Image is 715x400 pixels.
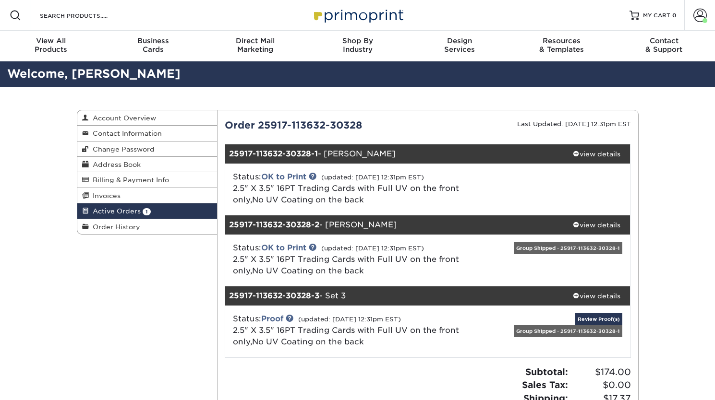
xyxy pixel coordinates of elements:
[143,208,151,215] span: 1
[571,378,631,392] span: $0.00
[563,149,630,159] div: view details
[525,366,568,377] strong: Subtotal:
[233,255,459,275] a: 2.5" X 3.5" 16PT Trading Cards with Full UV on the front only,No UV Coating on the back
[517,120,631,128] small: Last Updated: [DATE] 12:31pm EST
[229,220,319,229] strong: 25917-113632-30328-2
[226,242,495,277] div: Status:
[563,286,630,306] a: view details
[89,223,140,231] span: Order History
[77,157,218,172] a: Address Book
[39,10,133,21] input: SEARCH PRODUCTS.....
[89,192,121,200] span: Invoices
[672,12,677,19] span: 0
[563,144,630,164] a: view details
[204,36,306,45] span: Direct Mail
[298,316,401,323] small: (updated: [DATE] 12:31pm EST)
[89,161,141,168] span: Address Book
[409,36,511,54] div: Services
[310,5,406,25] img: Primoprint
[575,313,622,325] a: Review Proof(s)
[563,220,630,230] div: view details
[77,172,218,188] a: Billing & Payment Info
[321,174,424,181] small: (updated: [DATE] 12:31pm EST)
[261,172,306,181] a: OK to Print
[102,36,205,45] span: Business
[409,36,511,45] span: Design
[571,365,631,379] span: $174.00
[77,110,218,126] a: Account Overview
[89,176,169,184] span: Billing & Payment Info
[229,291,319,300] strong: 25917-113632-30328-3
[89,114,156,122] span: Account Overview
[233,326,459,346] a: 2.5" X 3.5" 16PT Trading Cards with Full UV on the front only,No UV Coating on the back
[261,314,283,323] a: Proof
[225,144,563,164] div: - [PERSON_NAME]
[511,36,613,45] span: Resources
[204,31,306,61] a: Direct MailMarketing
[613,36,715,45] span: Contact
[306,36,409,54] div: Industry
[522,379,568,390] strong: Sales Tax:
[563,291,630,301] div: view details
[409,31,511,61] a: DesignServices
[77,141,218,157] a: Change Password
[89,145,155,153] span: Change Password
[643,12,670,20] span: MY CART
[102,36,205,54] div: Cards
[89,129,162,137] span: Contact Information
[613,36,715,54] div: & Support
[225,215,563,235] div: - [PERSON_NAME]
[226,313,495,348] div: Status:
[306,31,409,61] a: Shop ByIndustry
[218,118,428,132] div: Order 25917-113632-30328
[233,184,459,204] a: 2.5" X 3.5" 16PT Trading Cards with Full UV on the front only,No UV Coating on the back
[563,215,630,235] a: view details
[306,36,409,45] span: Shop By
[613,31,715,61] a: Contact& Support
[77,188,218,203] a: Invoices
[77,219,218,234] a: Order History
[261,243,306,252] a: OK to Print
[102,31,205,61] a: BusinessCards
[89,207,141,215] span: Active Orders
[77,203,218,219] a: Active Orders 1
[225,286,563,306] div: - Set 3
[229,149,318,158] strong: 25917-113632-30328-1
[321,245,424,252] small: (updated: [DATE] 12:31pm EST)
[511,36,613,54] div: & Templates
[514,242,622,254] div: Group Shipped - 25917-113632-30328-1
[514,325,622,337] div: Group Shipped - 25917-113632-30328-1
[511,31,613,61] a: Resources& Templates
[204,36,306,54] div: Marketing
[226,171,495,206] div: Status:
[77,126,218,141] a: Contact Information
